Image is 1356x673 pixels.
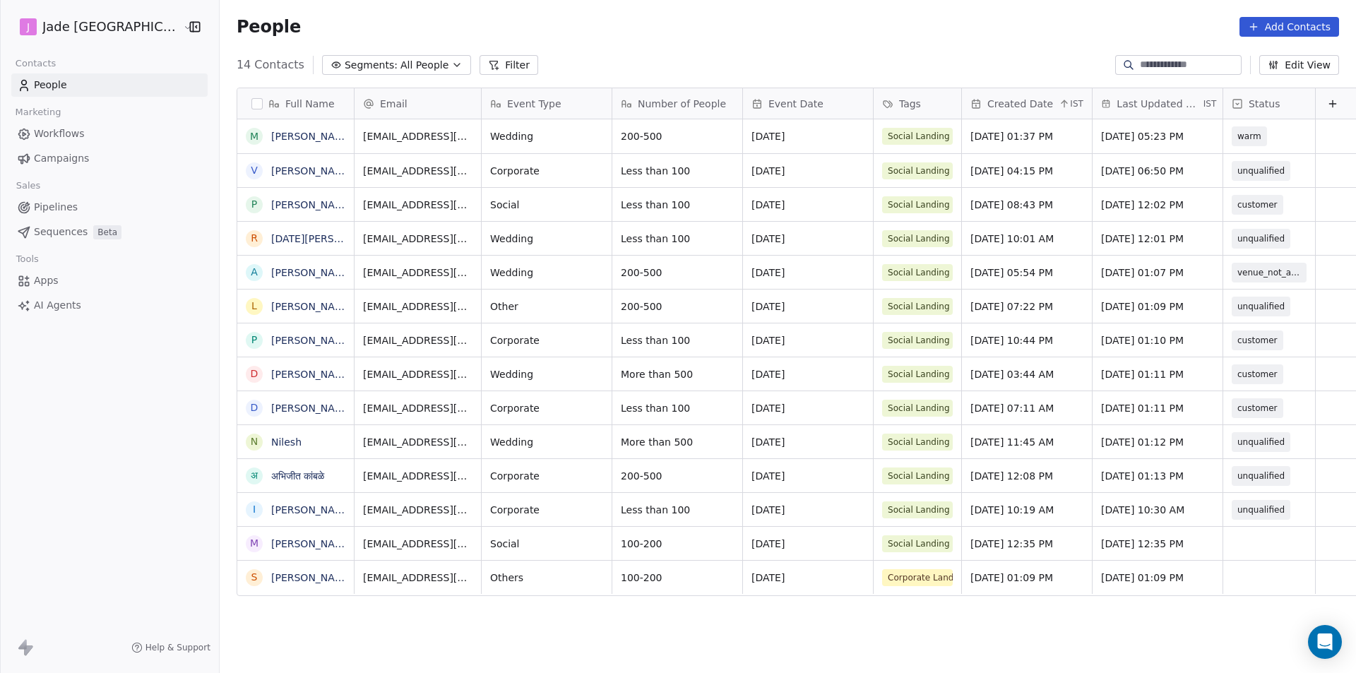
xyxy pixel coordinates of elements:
span: Social Landing Page [882,400,953,417]
span: Campaigns [34,151,89,166]
span: Others [490,571,603,585]
span: 100-200 [621,571,734,585]
a: Pipelines [11,196,208,219]
div: V [251,163,258,178]
span: [DATE] [751,333,864,347]
div: P [251,333,257,347]
span: Social Landing Page [882,196,953,213]
span: Wedding [490,367,603,381]
span: [DATE] 12:02 PM [1101,198,1214,212]
div: D [251,367,258,381]
div: M [250,129,258,144]
span: [DATE] 11:45 AM [970,435,1083,449]
span: Social [490,198,603,212]
span: Less than 100 [621,232,734,246]
span: Email [380,97,408,111]
a: [PERSON_NAME] [271,335,353,346]
a: [PERSON_NAME] [271,165,353,177]
span: More than 500 [621,435,734,449]
span: [DATE] [751,401,864,415]
span: Corporate [490,164,603,178]
span: [DATE] [751,232,864,246]
span: [DATE] [751,129,864,143]
span: [DATE] 12:08 PM [970,469,1083,483]
span: [DATE] 10:01 AM [970,232,1083,246]
a: [PERSON_NAME] [271,301,353,312]
span: Apps [34,273,59,288]
span: unqualified [1237,299,1285,314]
span: [DATE] 05:54 PM [970,266,1083,280]
span: Pipelines [34,200,78,215]
span: AI Agents [34,298,81,313]
button: Add Contacts [1239,17,1339,37]
div: Created DateIST [962,88,1092,119]
div: R [251,231,258,246]
a: [PERSON_NAME] [271,538,353,549]
span: 200-500 [621,469,734,483]
span: Social [490,537,603,551]
div: P [251,197,257,212]
a: Help & Support [131,642,210,653]
span: [DATE] [751,537,864,551]
div: L [251,299,257,314]
div: S [251,570,257,585]
span: [DATE] 01:37 PM [970,129,1083,143]
span: customer [1237,333,1278,347]
span: [EMAIL_ADDRESS][DOMAIN_NAME] [363,571,472,585]
a: Nilesh [271,436,302,448]
a: Workflows [11,122,208,145]
div: Tags [874,88,961,119]
span: Created Date [987,97,1053,111]
span: Wedding [490,129,603,143]
div: Open Intercom Messenger [1308,625,1342,659]
span: unqualified [1237,232,1285,246]
span: Number of People [638,97,726,111]
span: Less than 100 [621,401,734,415]
span: Corporate [490,503,603,517]
span: IST [1203,98,1217,109]
a: People [11,73,208,97]
span: People [237,16,301,37]
span: Social Landing Page [882,230,953,247]
span: Social Landing Page [882,434,953,451]
span: [DATE] 01:10 PM [1101,333,1214,347]
span: 200-500 [621,129,734,143]
span: [DATE] 01:07 PM [1101,266,1214,280]
span: Less than 100 [621,333,734,347]
span: Tools [10,249,44,270]
span: customer [1237,198,1278,212]
span: Less than 100 [621,164,734,178]
a: AI Agents [11,294,208,317]
div: Event Type [482,88,612,119]
span: [EMAIL_ADDRESS][DOMAIN_NAME] [363,469,472,483]
span: More than 500 [621,367,734,381]
span: [EMAIL_ADDRESS][DOMAIN_NAME] [363,129,472,143]
span: [DATE] 05:23 PM [1101,129,1214,143]
a: [PERSON_NAME] [271,572,353,583]
span: [DATE] [751,198,864,212]
span: warm [1237,129,1261,143]
div: N [251,434,258,449]
span: [DATE] 12:01 PM [1101,232,1214,246]
span: [DATE] 12:35 PM [970,537,1083,551]
span: Less than 100 [621,198,734,212]
span: 200-500 [621,299,734,314]
span: Corporate [490,333,603,347]
span: [EMAIL_ADDRESS][DOMAIN_NAME] [363,164,472,178]
span: Help & Support [145,642,210,653]
span: unqualified [1237,503,1285,517]
a: [PERSON_NAME] [271,131,353,142]
a: [PERSON_NAME] [271,403,353,414]
span: [DATE] [751,435,864,449]
span: unqualified [1237,435,1285,449]
span: Social Landing Page [882,128,953,145]
div: Email [355,88,481,119]
div: Number of People [612,88,742,119]
a: [PERSON_NAME] [271,369,353,380]
span: Event Date [768,97,823,111]
div: D [251,400,258,415]
span: Other [490,299,603,314]
span: Social Landing Page [882,467,953,484]
span: [DATE] [751,299,864,314]
span: Social Landing Page [882,264,953,281]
